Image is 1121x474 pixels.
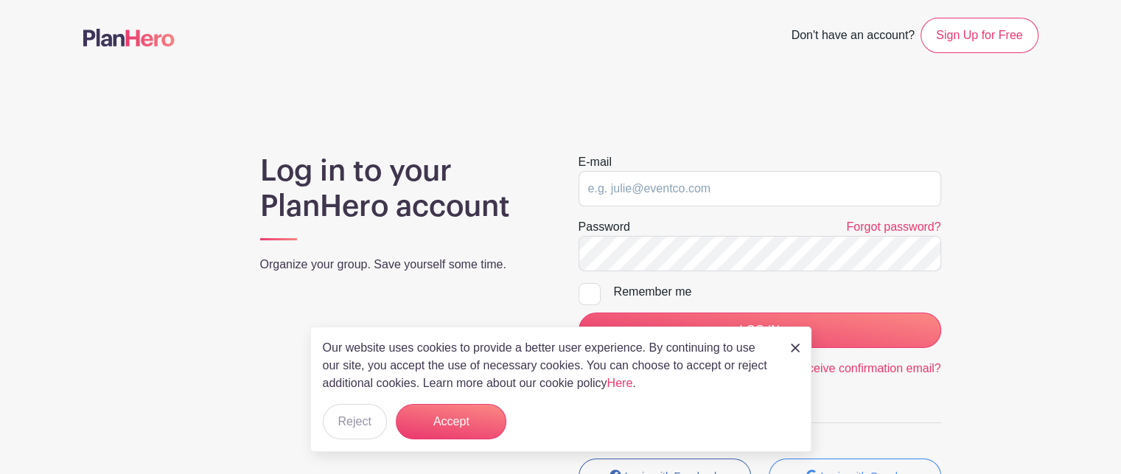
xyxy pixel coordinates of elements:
img: close_button-5f87c8562297e5c2d7936805f587ecaba9071eb48480494691a3f1689db116b3.svg [791,344,800,352]
button: Reject [323,404,387,439]
label: Password [579,218,630,236]
input: LOG IN [579,313,941,348]
label: E-mail [579,153,612,171]
a: Forgot password? [846,220,940,233]
a: Here [607,377,633,389]
img: logo-507f7623f17ff9eddc593b1ce0a138ce2505c220e1c5a4e2b4648c50719b7d32.svg [83,29,175,46]
p: Organize your group. Save yourself some time. [260,256,543,273]
p: Our website uses cookies to provide a better user experience. By continuing to use our site, you ... [323,339,775,392]
a: Didn't receive confirmation email? [764,362,941,374]
div: Remember me [614,283,941,301]
h1: Log in to your PlanHero account [260,153,543,224]
span: Don't have an account? [791,21,915,53]
a: Sign Up for Free [921,18,1038,53]
input: e.g. julie@eventco.com [579,171,941,206]
button: Accept [396,404,506,439]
